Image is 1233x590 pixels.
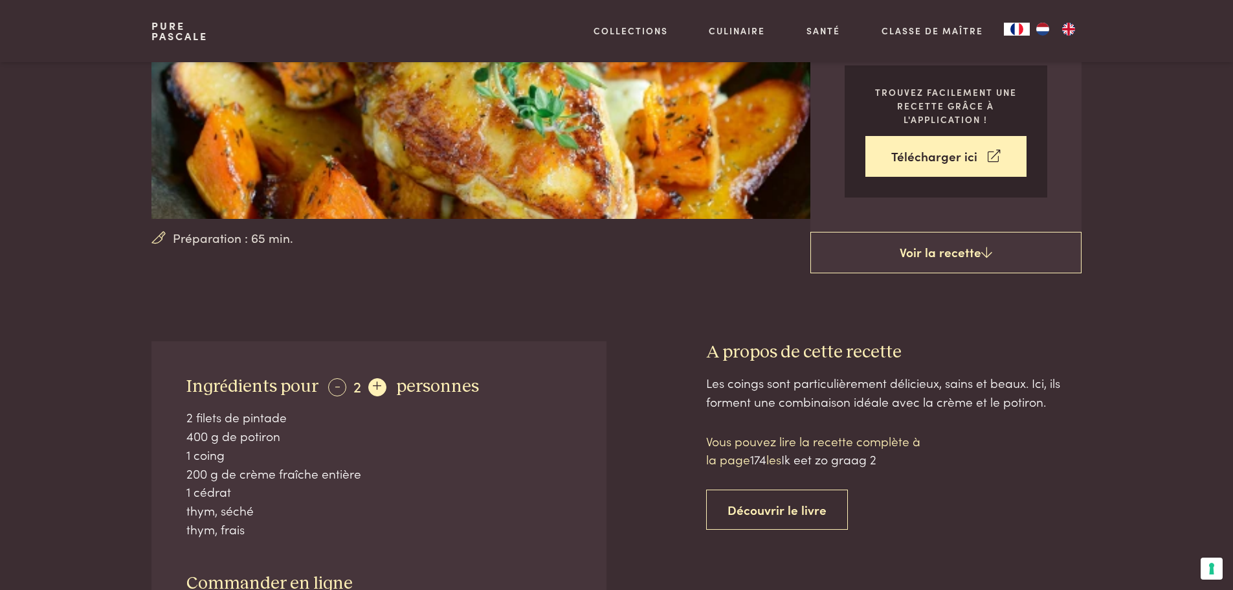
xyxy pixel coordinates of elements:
a: Santé [806,24,840,38]
a: FR [1004,23,1030,36]
span: 2 [353,375,361,396]
a: Collections [594,24,668,38]
a: Télécharger ici [865,136,1027,177]
span: Ingrédients pour [186,378,318,396]
div: 1 cédrat [186,482,572,501]
div: 400 g de potiron [186,427,572,446]
button: Vos préférences en matière de consentement pour les technologies de suivi [1201,558,1223,580]
aside: Language selected: Français [1004,23,1082,36]
h3: A propos de cette recette [706,341,1082,364]
div: 200 g de crème fraîche entière [186,464,572,483]
ul: Language list [1030,23,1082,36]
div: - [328,378,346,396]
div: 1 coing [186,446,572,464]
span: 174 [750,450,766,468]
p: Vous pouvez lire la recette complète à la page les [706,432,926,469]
div: thym, séché [186,501,572,520]
div: + [368,378,386,396]
span: personnes [396,378,479,396]
a: Classe de maître [882,24,983,38]
a: Culinaire [709,24,765,38]
p: Trouvez facilement une recette grâce à l'application ! [865,85,1027,126]
div: 2 filets de pintade [186,408,572,427]
a: EN [1056,23,1082,36]
div: Language [1004,23,1030,36]
span: Ik eet zo graag 2 [781,450,876,468]
div: Les coings sont particulièrement délicieux, sains et beaux. Ici, ils forment une combinaison idéa... [706,374,1082,411]
span: Préparation : 65 min. [173,229,293,247]
a: NL [1030,23,1056,36]
a: Voir la recette [810,232,1082,273]
a: PurePascale [151,21,208,41]
div: thym, frais [186,520,572,539]
a: Découvrir le livre [706,490,848,530]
